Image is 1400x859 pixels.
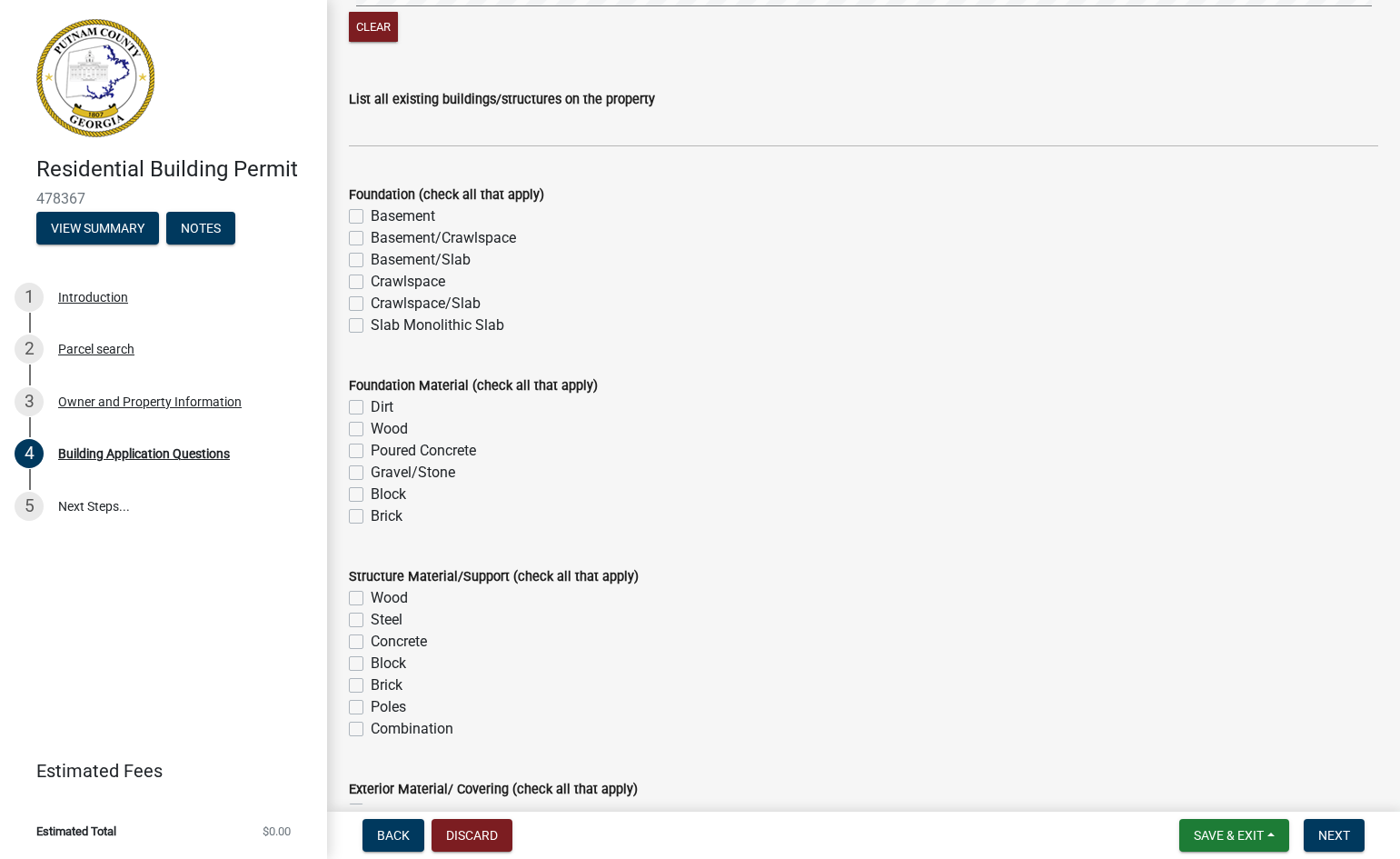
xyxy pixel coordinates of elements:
wm-modal-confirm: Summary [36,222,159,236]
label: Gravel/Stone [371,462,455,484]
label: Concrete [371,631,427,653]
label: Exterior Material/ Covering (check all that apply) [349,784,638,796]
label: Dirt [371,396,393,418]
div: 3 [15,387,44,416]
label: Wood [371,587,408,609]
label: Brick [371,505,402,527]
h4: Residential Building Permit [36,156,313,183]
label: Basement/Slab [371,249,471,271]
label: Combination [371,718,453,740]
label: Brick [371,674,402,696]
label: Basement [371,205,435,227]
label: Basement/Crawlspace [371,227,516,249]
button: Back [362,819,424,852]
span: 478367 [36,190,291,207]
div: 2 [15,335,44,364]
label: Slab Monolithic Slab [371,315,504,336]
label: Aluminum Siding [371,800,482,822]
label: Crawlspace/Slab [371,293,481,315]
label: Steel [371,609,402,631]
label: Crawlspace [371,271,445,293]
label: List all existing buildings/structures on the property [349,94,655,106]
span: Save & Exit [1194,828,1264,843]
div: Building Application Questions [58,447,230,460]
span: Next [1318,828,1350,843]
button: Notes [166,212,235,245]
button: Next [1304,819,1365,852]
div: 5 [15,492,44,521]
a: Estimated Fees [15,753,298,789]
label: Foundation Material (check all that apply) [349,380,598,393]
wm-modal-confirm: Notes [166,222,235,236]
label: Foundation (check all that apply) [349,189,544,202]
span: Estimated Total [36,825,116,837]
div: 4 [15,439,44,468]
label: Poured Concrete [371,440,476,462]
button: View Summary [36,212,159,245]
div: Parcel search [58,343,134,355]
div: 1 [15,283,44,312]
div: Introduction [58,291,128,304]
label: Block [371,653,406,674]
button: Clear [349,12,398,42]
div: Owner and Property Information [58,395,242,408]
span: Back [377,828,410,843]
label: Wood [371,418,408,440]
label: Poles [371,696,406,718]
label: Structure Material/Support (check all that apply) [349,571,639,584]
button: Save & Exit [1179,819,1289,852]
label: Block [371,484,406,505]
button: Discard [432,819,512,852]
img: Putnam County, Georgia [36,19,154,137]
span: $0.00 [263,825,291,837]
